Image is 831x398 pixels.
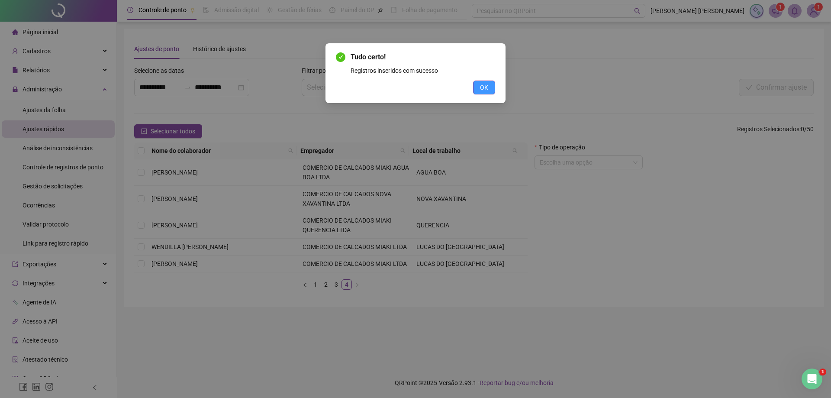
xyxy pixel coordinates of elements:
[351,66,495,75] div: Registros inseridos com sucesso
[802,369,822,389] iframe: Intercom live chat
[819,369,826,375] span: 1
[480,83,488,92] span: OK
[336,52,345,62] span: check-circle
[351,52,495,62] span: Tudo certo!
[473,81,495,94] button: OK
